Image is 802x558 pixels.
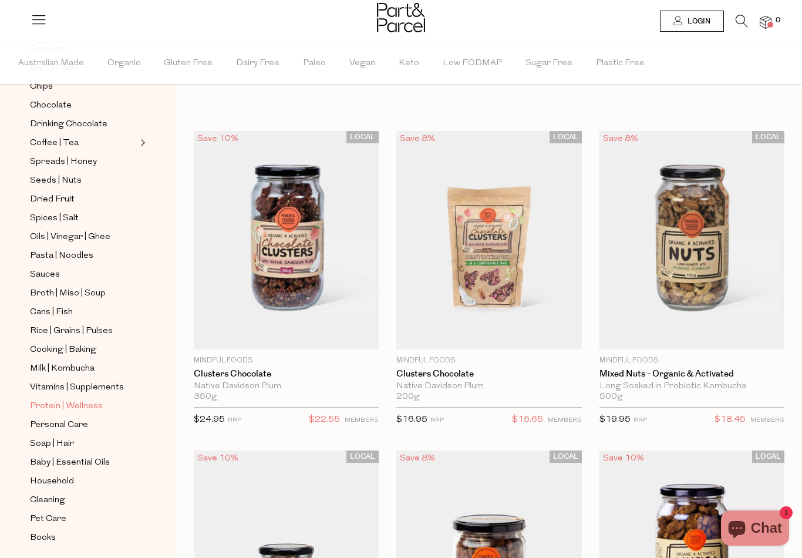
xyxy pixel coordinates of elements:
[512,412,543,428] span: $15.65
[752,451,784,463] span: LOCAL
[194,131,242,147] div: Save 10%
[345,417,379,423] small: MEMBERS
[30,512,66,526] span: Pet Care
[30,174,82,188] span: Seeds | Nuts
[30,230,110,244] span: Oils | Vinegar | Ghee
[30,192,137,207] a: Dried Fruit
[236,43,279,84] span: Dairy Free
[443,43,502,84] span: Low FODMAP
[18,43,84,84] span: Australian Made
[349,43,375,84] span: Vegan
[396,369,581,379] a: Clusters Chocolate
[633,417,647,423] small: RRP
[599,381,784,392] div: Long Soaked in Probiotic Kombucha
[30,136,79,150] span: Coffee | Tea
[346,131,379,143] span: LOCAL
[194,355,379,366] p: Mindful Foods
[30,418,137,432] a: Personal Care
[194,131,379,349] img: Clusters Chocolate
[30,193,75,207] span: Dried Fruit
[30,456,110,470] span: Baby | Essential Oils
[377,3,425,32] img: Part&Parcel
[30,530,137,545] a: Books
[550,131,582,143] span: LOCAL
[685,16,710,26] span: Login
[717,510,793,549] inbox-online-store-chat: Shopify online store chat
[228,417,241,423] small: RRP
[30,155,97,169] span: Spreads | Honey
[194,392,217,402] span: 350g
[599,451,648,466] div: Save 10%
[30,80,53,94] span: Chips
[30,305,137,320] a: Cans | Fish
[346,451,379,463] span: LOCAL
[30,531,56,545] span: Books
[194,369,379,379] a: Clusters Chocolate
[525,43,572,84] span: Sugar Free
[30,249,93,263] span: Pasta | Noodles
[548,417,582,423] small: MEMBERS
[30,399,103,414] span: Protein | Wellness
[30,361,137,376] a: Milk | Kombucha
[30,154,137,169] a: Spreads | Honey
[396,355,581,366] p: Mindful Foods
[194,451,242,466] div: Save 10%
[30,268,60,282] span: Sauces
[30,362,95,376] span: Milk | Kombucha
[309,412,340,428] span: $22.55
[599,392,623,402] span: 500g
[30,98,137,113] a: Chocolate
[30,399,137,414] a: Protein | Wellness
[399,43,419,84] span: Keto
[30,342,137,357] a: Cooking | Baking
[30,324,113,338] span: Rice | Grains | Pulses
[194,381,379,392] div: Native Davidson Plum
[30,380,137,395] a: Vitamins | Supplements
[30,136,137,150] a: Coffee | Tea
[30,173,137,188] a: Seeds | Nuts
[30,211,137,226] a: Spices | Salt
[750,417,784,423] small: MEMBERS
[30,455,137,470] a: Baby | Essential Oils
[30,474,137,489] a: Household
[396,451,439,466] div: Save 8%
[396,131,581,349] img: Clusters Chocolate
[30,117,107,132] span: Drinking Chocolate
[715,412,746,428] span: $18.45
[773,15,783,26] span: 0
[164,43,213,84] span: Gluten Free
[30,211,79,226] span: Spices | Salt
[30,437,74,451] span: Soap | Hair
[396,131,439,147] div: Save 8%
[30,230,137,244] a: Oils | Vinegar | Ghee
[550,451,582,463] span: LOCAL
[30,286,137,301] a: Broth | Miso | Soup
[30,79,137,94] a: Chips
[303,43,326,84] span: Paleo
[30,418,88,432] span: Personal Care
[30,436,137,451] a: Soap | Hair
[430,417,444,423] small: RRP
[30,324,137,338] a: Rice | Grains | Pulses
[760,16,771,28] a: 0
[752,131,784,143] span: LOCAL
[30,267,137,282] a: Sauces
[599,369,784,379] a: Mixed Nuts - Organic & Activated
[30,117,137,132] a: Drinking Chocolate
[599,131,784,349] img: Mixed Nuts - Organic & Activated
[30,305,73,320] span: Cans | Fish
[396,392,420,402] span: 200g
[30,287,106,301] span: Broth | Miso | Soup
[599,355,784,366] p: Mindful Foods
[660,11,724,32] a: Login
[30,493,137,507] a: Cleaning
[30,381,124,395] span: Vitamins | Supplements
[396,381,581,392] div: Native Davidson Plum
[599,415,631,424] span: $19.95
[396,415,427,424] span: $16.95
[599,131,642,147] div: Save 8%
[107,43,140,84] span: Organic
[194,415,225,424] span: $24.95
[30,99,72,113] span: Chocolate
[30,343,96,357] span: Cooking | Baking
